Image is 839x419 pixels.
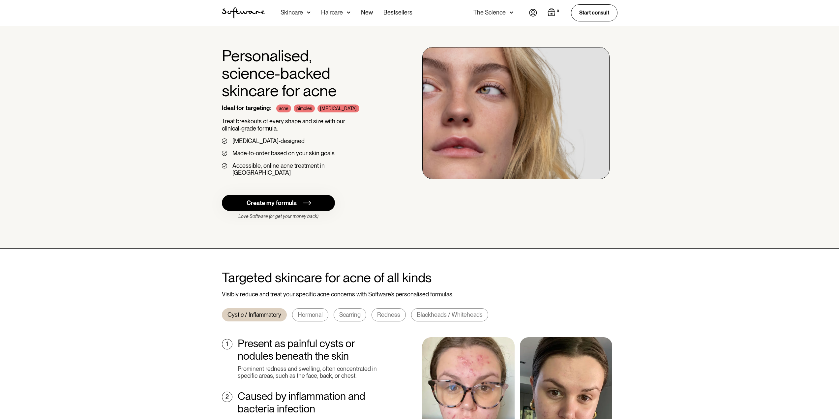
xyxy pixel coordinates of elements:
div: acne [276,105,291,112]
div: Prominent redness and swelling, often concentrated in specific areas, such as the face, back, or ... [238,365,384,379]
a: Open cart [548,8,560,17]
div: 2 [225,393,229,401]
div: [MEDICAL_DATA] [317,105,359,112]
img: arrow down [510,9,513,16]
div: Haircare [321,9,343,16]
div: Blackheads / Whiteheads [417,311,483,318]
div: 1 [226,341,228,348]
a: Start consult [571,4,617,21]
div: Visibly reduce and treat your specific acne concerns with Software’s personalised formulas. [222,291,617,298]
div: Cystic / Inflammatory [227,311,281,318]
div: Redness [377,311,400,318]
div: Scarring [339,311,361,318]
div: pimples [294,105,315,112]
div: Caused by inflammation and bacteria infection [238,390,384,415]
h2: Targeted skincare for acne of all kinds [222,270,617,285]
div: [MEDICAL_DATA]-designed [232,137,305,145]
div: Accessible, online acne treatment in [GEOGRAPHIC_DATA] [232,162,384,176]
div: 0 [555,8,560,14]
img: arrow down [347,9,350,16]
img: arrow down [307,9,311,16]
div: Hormonal [298,311,323,318]
div: Create my formula [247,199,297,207]
a: home [222,7,265,18]
img: Software Logo [222,7,265,18]
h1: Personalised, science-backed skincare for acne [222,47,384,99]
div: The Science [473,9,506,16]
p: Treat breakouts of every shape and size with our clinical-grade formula. [222,118,384,132]
div: Love Software (or get your money back) [222,214,335,219]
a: Create my formula [222,195,335,211]
div: Present as painful cysts or nodules beneath the skin [238,337,384,363]
div: Made-to-order based on your skin goals [232,150,335,157]
div: Skincare [281,9,303,16]
div: Ideal for targeting: [222,105,271,112]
